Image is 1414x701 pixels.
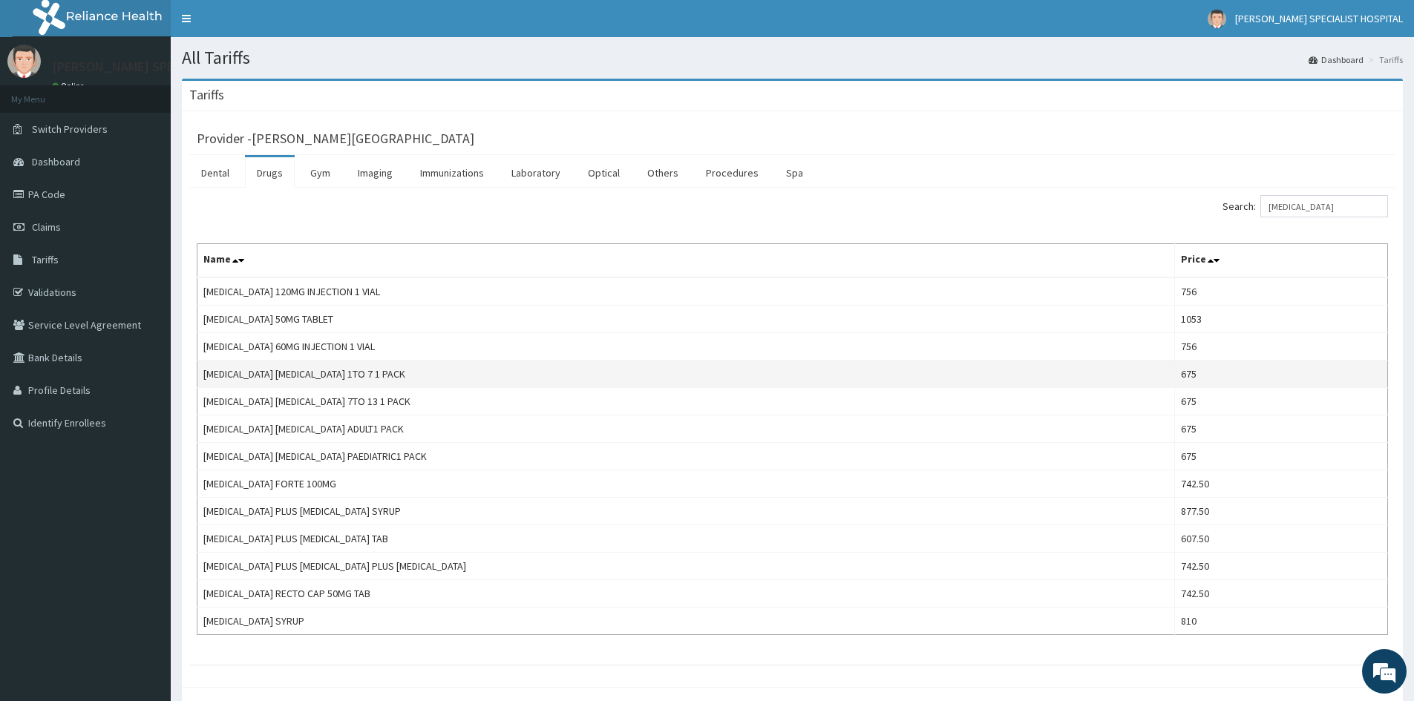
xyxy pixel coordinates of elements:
a: Imaging [346,157,405,188]
a: Drugs [245,157,295,188]
td: 877.50 [1174,498,1387,525]
td: [MEDICAL_DATA] PLUS [MEDICAL_DATA] TAB [197,525,1175,553]
h1: All Tariffs [182,48,1403,68]
td: 1053 [1174,306,1387,333]
td: 742.50 [1174,580,1387,608]
td: 607.50 [1174,525,1387,553]
td: [MEDICAL_DATA] PLUS [MEDICAL_DATA] PLUS [MEDICAL_DATA] [197,553,1175,580]
h3: Tariffs [189,88,224,102]
td: [MEDICAL_DATA] [MEDICAL_DATA] 1TO 7 1 PACK [197,361,1175,388]
td: [MEDICAL_DATA] SYRUP [197,608,1175,635]
td: [MEDICAL_DATA] RECTO CAP 50MG TAB [197,580,1175,608]
td: [MEDICAL_DATA] 50MG TABLET [197,306,1175,333]
a: Immunizations [408,157,496,188]
td: [MEDICAL_DATA] [MEDICAL_DATA] PAEDIATRIC1 PACK [197,443,1175,470]
li: Tariffs [1365,53,1403,66]
td: [MEDICAL_DATA] 60MG INJECTION 1 VIAL [197,333,1175,361]
textarea: Type your message and hit 'Enter' [7,405,283,457]
td: 742.50 [1174,470,1387,498]
div: Chat with us now [77,83,249,102]
span: Switch Providers [32,122,108,136]
label: Search: [1222,195,1388,217]
div: Minimize live chat window [243,7,279,43]
a: Dental [189,157,241,188]
td: 675 [1174,443,1387,470]
input: Search: [1260,195,1388,217]
td: [MEDICAL_DATA] PLUS [MEDICAL_DATA] SYRUP [197,498,1175,525]
img: d_794563401_company_1708531726252_794563401 [27,74,60,111]
a: Spa [774,157,815,188]
td: 675 [1174,388,1387,415]
td: 742.50 [1174,553,1387,580]
span: Claims [32,220,61,234]
h3: Provider - [PERSON_NAME][GEOGRAPHIC_DATA] [197,132,474,145]
p: [PERSON_NAME] SPECIALIST HOSPITAL [52,60,279,73]
td: 756 [1174,333,1387,361]
span: Dashboard [32,155,80,168]
td: 756 [1174,277,1387,306]
td: 675 [1174,415,1387,443]
td: [MEDICAL_DATA] FORTE 100MG [197,470,1175,498]
td: [MEDICAL_DATA] [MEDICAL_DATA] 7TO 13 1 PACK [197,388,1175,415]
a: Others [635,157,690,188]
th: Price [1174,244,1387,278]
a: Optical [576,157,632,188]
td: [MEDICAL_DATA] 120MG INJECTION 1 VIAL [197,277,1175,306]
td: 810 [1174,608,1387,635]
span: Tariffs [32,253,59,266]
span: We're online! [86,187,205,337]
td: [MEDICAL_DATA] [MEDICAL_DATA] ADULT1 PACK [197,415,1175,443]
a: Laboratory [500,157,572,188]
a: Procedures [694,157,770,188]
a: Gym [298,157,342,188]
th: Name [197,244,1175,278]
a: Dashboard [1309,53,1364,66]
td: 675 [1174,361,1387,388]
a: Online [52,81,88,91]
span: [PERSON_NAME] SPECIALIST HOSPITAL [1235,12,1403,25]
img: User Image [7,45,41,78]
img: User Image [1208,10,1226,28]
